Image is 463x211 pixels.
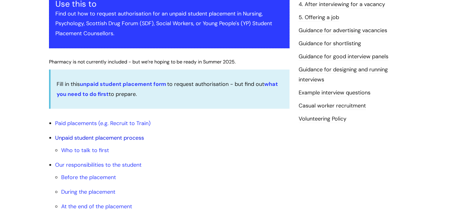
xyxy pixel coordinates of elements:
a: Example interview questions [299,89,370,97]
a: Guidance for shortlisting [299,40,361,48]
a: Casual worker recruitment [299,102,366,110]
p: Find out how to request authorisation for an unpaid student placement in Nursing, Psychology, Sco... [55,9,283,38]
a: Guidance for designing and running interviews [299,66,388,83]
a: Volunteering Policy [299,115,346,123]
a: unpaid student placement form [80,80,166,88]
a: 4. After interviewing for a vacancy [299,1,385,9]
a: Who to talk to first [61,147,109,154]
a: Guidance for good interview panels [299,53,388,61]
a: During the placement [61,188,115,196]
a: Paid placements (e.g. Recruit to Train) [55,120,151,127]
a: Unpaid student placement process [55,134,144,141]
a: Before the placement [61,174,116,181]
a: Guidance for advertising vacancies [299,27,387,35]
p: Fill in this to request authorisation - but find out to prepare. [57,79,283,99]
a: 5. Offering a job [299,14,339,22]
a: At the end of the placement [61,203,132,210]
a: what you need to do first [57,80,278,97]
a: Our responsibilities to the student [55,161,142,168]
span: Pharmacy is not currently included - but we’re hoping to be ready in Summer 2025. [49,59,236,65]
